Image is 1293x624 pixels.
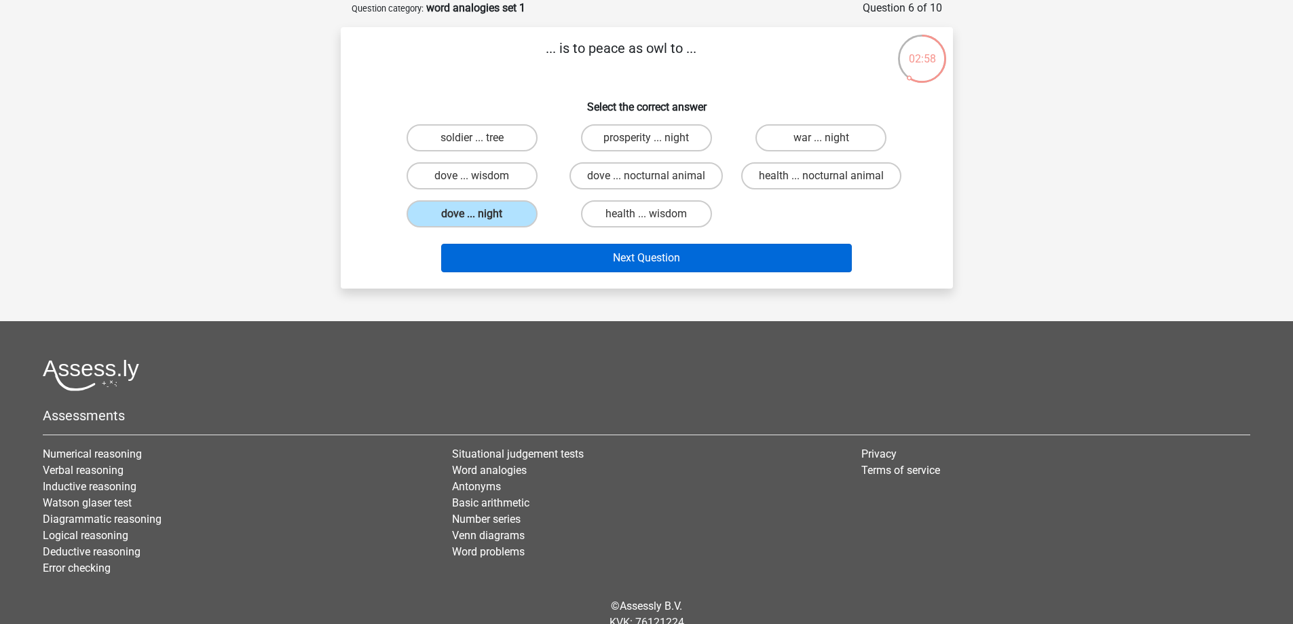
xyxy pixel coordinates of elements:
a: Logical reasoning [43,529,128,542]
a: Inductive reasoning [43,480,136,493]
label: dove ... night [407,200,538,227]
label: health ... wisdom [581,200,712,227]
strong: word analogies set 1 [426,1,525,14]
h6: Select the correct answer [362,90,931,113]
a: Numerical reasoning [43,447,142,460]
a: Situational judgement tests [452,447,584,460]
label: health ... nocturnal animal [741,162,901,189]
label: soldier ... tree [407,124,538,151]
a: Error checking [43,562,111,574]
a: Watson glaser test [43,496,132,509]
a: Assessly B.V. [620,600,682,612]
small: Question category: [352,3,424,14]
a: Verbal reasoning [43,464,124,477]
img: Assessly logo [43,359,139,391]
div: 02:58 [897,33,948,67]
a: Number series [452,513,521,526]
a: Word problems [452,545,525,558]
p: ... is to peace as owl to ... [362,38,880,79]
a: Basic arithmetic [452,496,529,509]
a: Terms of service [861,464,940,477]
h5: Assessments [43,407,1250,424]
label: dove ... nocturnal animal [569,162,723,189]
a: Word analogies [452,464,527,477]
a: Diagrammatic reasoning [43,513,162,526]
label: prosperity ... night [581,124,712,151]
a: Deductive reasoning [43,545,140,558]
label: war ... night [755,124,886,151]
a: Privacy [861,447,897,460]
label: dove ... wisdom [407,162,538,189]
a: Antonyms [452,480,501,493]
button: Next Question [441,244,852,272]
a: Venn diagrams [452,529,525,542]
